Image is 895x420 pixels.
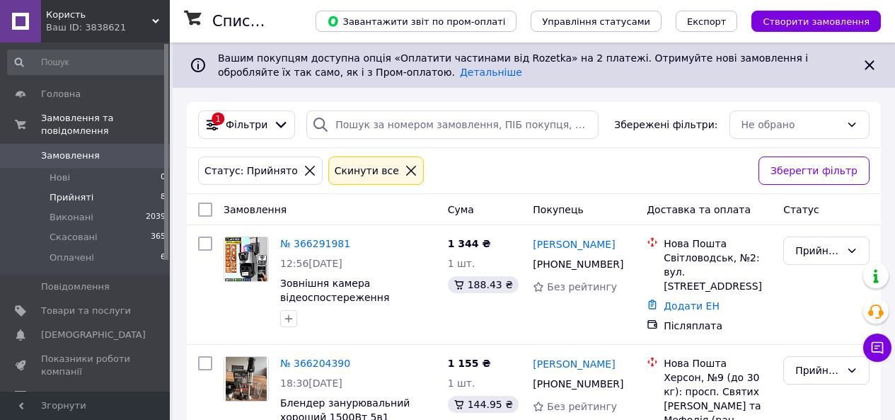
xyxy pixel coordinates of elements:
[41,390,78,403] span: Відгуки
[224,237,269,282] a: Фото товару
[41,280,110,293] span: Повідомлення
[770,163,858,178] span: Зберегти фільтр
[327,15,505,28] span: Завантажити звіт по пром-оплаті
[533,357,615,371] a: [PERSON_NAME]
[863,334,891,362] button: Чат з покупцем
[751,11,881,32] button: Створити замовлення
[758,157,870,185] button: Зберегти фільтр
[50,211,93,224] span: Виконані
[664,237,772,251] div: Нова Пошта
[741,117,841,132] div: Не обрано
[46,21,170,34] div: Ваш ID: 3838621
[212,13,356,30] h1: Список замовлень
[664,319,772,333] div: Післяплата
[161,191,166,204] span: 8
[280,278,434,346] a: Зовнішня камера відеоспостереження поворотна вулична ip камера Wi-FI вуличні камери для будинку т...
[448,276,519,293] div: 188.43 ₴
[448,238,491,249] span: 1 344 ₴
[50,251,94,264] span: Оплачені
[41,88,81,101] span: Головна
[41,112,170,137] span: Замовлення та повідомлення
[226,118,267,132] span: Фільтри
[531,11,662,32] button: Управління статусами
[533,204,583,215] span: Покупець
[676,11,738,32] button: Експорт
[448,378,475,389] span: 1 шт.
[448,204,474,215] span: Cума
[763,16,870,27] span: Створити замовлення
[161,171,166,184] span: 0
[50,171,70,184] span: Нові
[218,52,808,78] span: Вашим покупцям доступна опція «Оплатити частинами від Rozetka» на 2 платежі. Отримуйте нові замов...
[224,204,287,215] span: Замовлення
[795,363,841,378] div: Прийнято
[547,281,617,293] span: Без рейтингу
[224,356,269,402] a: Фото товару
[448,396,519,413] div: 144.95 ₴
[795,243,841,259] div: Прийнято
[614,118,717,132] span: Збережені фільтри:
[280,378,342,389] span: 18:30[DATE]
[783,204,819,215] span: Статус
[547,401,617,412] span: Без рейтингу
[41,329,146,341] span: [DEMOGRAPHIC_DATA]
[202,163,301,178] div: Статус: Прийнято
[46,8,152,21] span: Користь
[530,254,624,274] div: [PHONE_NUMBER]
[664,251,772,293] div: Світловодськ, №2: вул. [STREET_ADDRESS]
[146,211,166,224] span: 2039
[533,237,615,251] a: [PERSON_NAME]
[41,305,131,317] span: Товари та послуги
[50,231,98,244] span: Скасовані
[530,374,624,394] div: [PHONE_NUMBER]
[151,231,166,244] span: 365
[226,357,267,401] img: Фото товару
[7,50,167,75] input: Пошук
[460,67,522,78] a: Детальніше
[542,16,650,27] span: Управління статусами
[687,16,727,27] span: Експорт
[161,251,166,264] span: 6
[316,11,516,32] button: Завантажити звіт по пром-оплаті
[664,300,720,312] a: Додати ЕН
[448,358,491,369] span: 1 155 ₴
[280,238,350,249] a: № 366291981
[448,258,475,269] span: 1 шт.
[280,358,350,369] a: № 366204390
[41,353,131,378] span: Показники роботи компанії
[280,258,342,269] span: 12:56[DATE]
[50,191,93,204] span: Прийняті
[737,15,881,26] a: Створити замовлення
[647,204,751,215] span: Доставка та оплата
[225,237,267,281] img: Фото товару
[664,356,772,370] div: Нова Пошта
[41,149,100,162] span: Замовлення
[306,110,599,139] input: Пошук за номером замовлення, ПІБ покупця, номером телефону, Email, номером накладної
[332,163,402,178] div: Cкинути все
